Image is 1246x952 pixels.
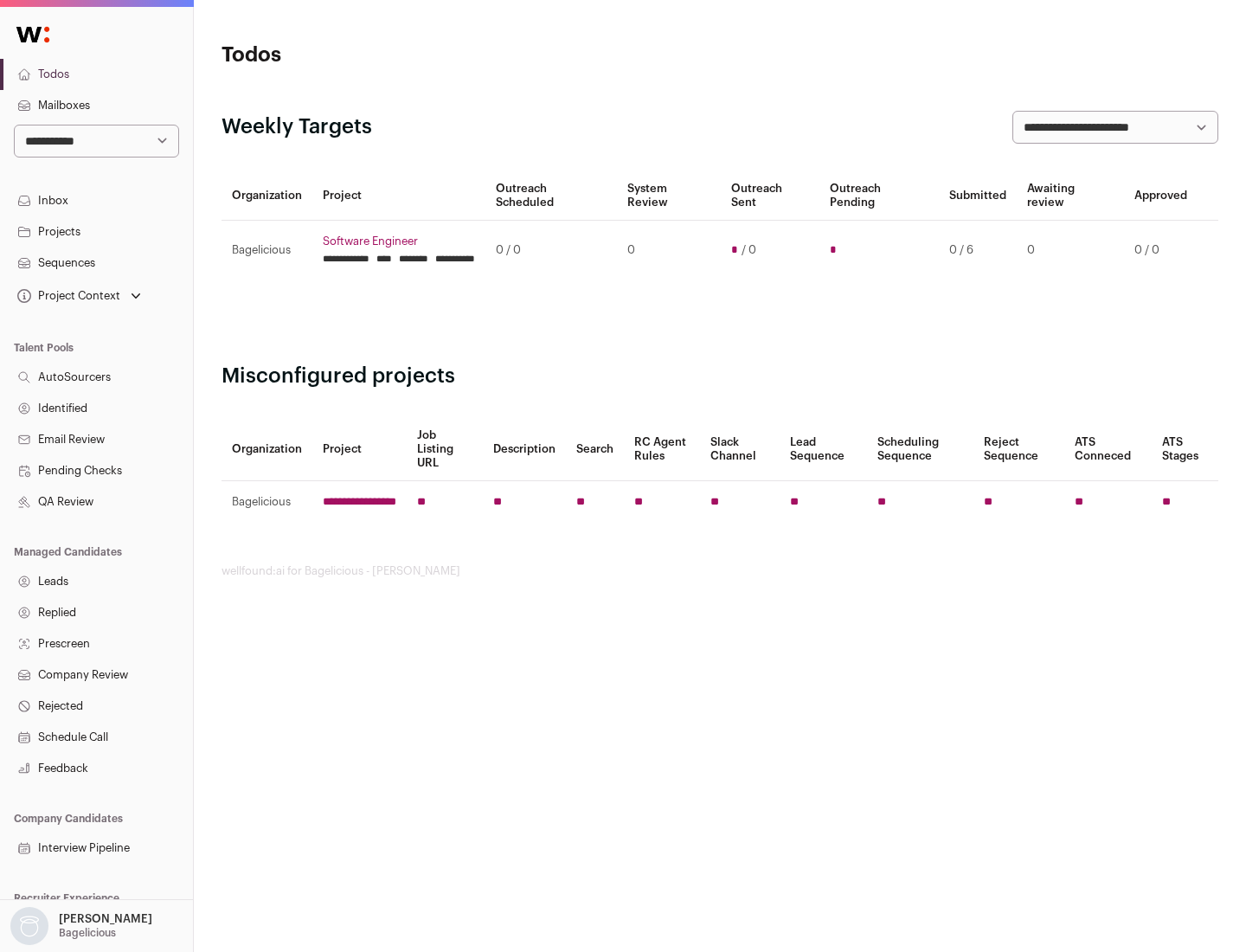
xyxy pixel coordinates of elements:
[222,481,312,524] td: Bagelicious
[483,418,566,481] th: Description
[721,171,820,221] th: Outreach Sent
[1017,171,1124,221] th: Awaiting review
[59,912,152,926] p: [PERSON_NAME]
[7,17,59,52] img: Wellfound
[939,171,1017,221] th: Submitted
[617,171,720,221] th: System Review
[867,418,973,481] th: Scheduling Sequence
[222,113,372,141] h2: Weekly Targets
[7,907,156,945] button: Open dropdown
[819,171,938,221] th: Outreach Pending
[222,418,312,481] th: Organization
[312,171,485,221] th: Project
[939,221,1017,280] td: 0 / 6
[973,418,1065,481] th: Reject Sequence
[222,564,1218,578] footer: wellfound:ai for Bagelicious - [PERSON_NAME]
[485,171,617,221] th: Outreach Scheduled
[780,418,867,481] th: Lead Sequence
[222,363,1218,390] h2: Misconfigured projects
[14,284,145,308] button: Open dropdown
[323,235,475,248] a: Software Engineer
[10,907,48,945] img: nopic.png
[700,418,780,481] th: Slack Channel
[1124,221,1198,280] td: 0 / 0
[1124,171,1198,221] th: Approved
[566,418,624,481] th: Search
[624,418,699,481] th: RC Agent Rules
[222,171,312,221] th: Organization
[222,42,554,69] h1: Todos
[312,418,407,481] th: Project
[222,221,312,280] td: Bagelicious
[407,418,483,481] th: Job Listing URL
[742,243,756,257] span: / 0
[1064,418,1151,481] th: ATS Conneced
[14,289,120,303] div: Project Context
[617,221,720,280] td: 0
[485,221,617,280] td: 0 / 0
[1152,418,1218,481] th: ATS Stages
[59,926,116,940] p: Bagelicious
[1017,221,1124,280] td: 0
